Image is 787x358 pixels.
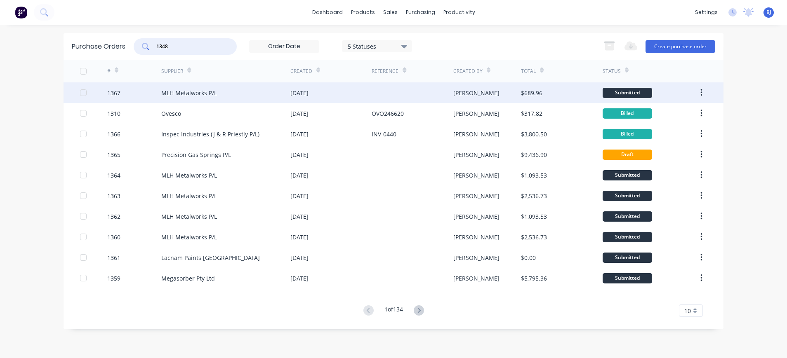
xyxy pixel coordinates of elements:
[603,129,652,139] div: Billed
[290,130,309,138] div: [DATE]
[372,109,404,118] div: OVO246620
[72,42,125,51] div: Purchase Orders
[290,274,309,283] div: [DATE]
[453,171,500,180] div: [PERSON_NAME]
[453,150,500,159] div: [PERSON_NAME]
[521,274,547,283] div: $5,795.36
[250,40,319,53] input: Order Date
[453,89,500,97] div: [PERSON_NAME]
[290,68,312,75] div: Created
[521,130,547,138] div: $3,800.50
[107,233,120,241] div: 1360
[107,171,120,180] div: 1364
[348,42,407,50] div: 5 Statuses
[290,253,309,262] div: [DATE]
[107,89,120,97] div: 1367
[603,191,652,201] div: Submitted
[646,40,715,53] button: Create purchase order
[453,109,500,118] div: [PERSON_NAME]
[384,305,403,317] div: 1 of 134
[453,212,500,221] div: [PERSON_NAME]
[453,233,500,241] div: [PERSON_NAME]
[156,42,224,51] input: Search purchase orders...
[691,6,722,19] div: settings
[161,233,217,241] div: MLH Metalworks P/L
[521,233,547,241] div: $2,536.73
[290,150,309,159] div: [DATE]
[161,171,217,180] div: MLH Metalworks P/L
[290,192,309,200] div: [DATE]
[161,150,231,159] div: Precision Gas Springs P/L
[521,212,547,221] div: $1,093.53
[603,232,652,242] div: Submitted
[290,233,309,241] div: [DATE]
[372,68,398,75] div: Reference
[290,171,309,180] div: [DATE]
[603,88,652,98] div: Submitted
[290,109,309,118] div: [DATE]
[161,68,183,75] div: Supplier
[603,211,652,222] div: Submitted
[453,253,500,262] div: [PERSON_NAME]
[603,273,652,283] div: Submitted
[161,212,217,221] div: MLH Metalworks P/L
[107,150,120,159] div: 1365
[521,192,547,200] div: $2,536.73
[379,6,402,19] div: sales
[372,130,396,138] div: INV-0440
[107,130,120,138] div: 1366
[439,6,479,19] div: productivity
[453,68,483,75] div: Created By
[107,192,120,200] div: 1363
[603,68,621,75] div: Status
[521,171,547,180] div: $1,093.53
[107,253,120,262] div: 1361
[603,150,652,160] div: Draft
[107,109,120,118] div: 1310
[453,130,500,138] div: [PERSON_NAME]
[107,68,111,75] div: #
[521,68,536,75] div: Total
[347,6,379,19] div: products
[161,130,259,138] div: Inspec Industries (J & R Priestly P/L)
[15,6,27,19] img: Factory
[521,109,542,118] div: $317.82
[161,89,217,97] div: MLH Metalworks P/L
[161,274,215,283] div: Megasorber Pty Ltd
[684,307,691,315] span: 10
[161,109,181,118] div: Ovesco
[290,212,309,221] div: [DATE]
[453,192,500,200] div: [PERSON_NAME]
[766,9,771,16] span: BJ
[290,89,309,97] div: [DATE]
[107,212,120,221] div: 1362
[521,89,542,97] div: $689.96
[603,253,652,263] div: Submitted
[603,170,652,180] div: Submitted
[521,253,536,262] div: $0.00
[521,150,547,159] div: $9,436.90
[453,274,500,283] div: [PERSON_NAME]
[161,253,260,262] div: Lacnam Paints [GEOGRAPHIC_DATA]
[402,6,439,19] div: purchasing
[107,274,120,283] div: 1359
[308,6,347,19] a: dashboard
[603,108,652,119] div: Billed
[161,192,217,200] div: MLH Metalworks P/L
